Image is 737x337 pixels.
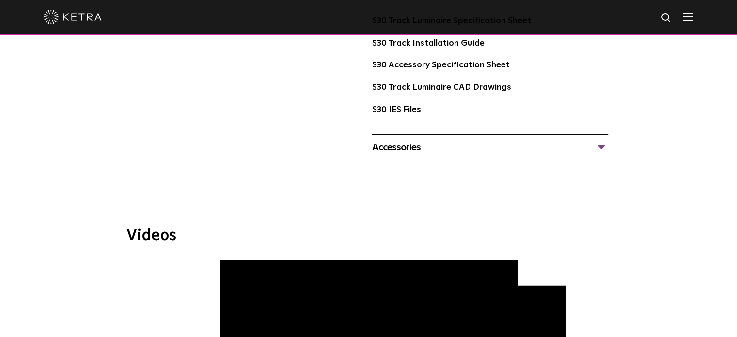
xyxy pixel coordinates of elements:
div: Accessories [372,140,608,155]
a: S30 Accessory Specification Sheet [372,61,510,69]
img: Hamburger%20Nav.svg [683,12,693,21]
a: S30 Track Luminaire CAD Drawings [372,83,511,92]
a: S30 Track Installation Guide [372,39,485,48]
a: S30 IES Files [372,106,421,114]
img: ketra-logo-2019-white [44,10,102,24]
h3: Videos [126,228,611,243]
img: search icon [660,12,673,24]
